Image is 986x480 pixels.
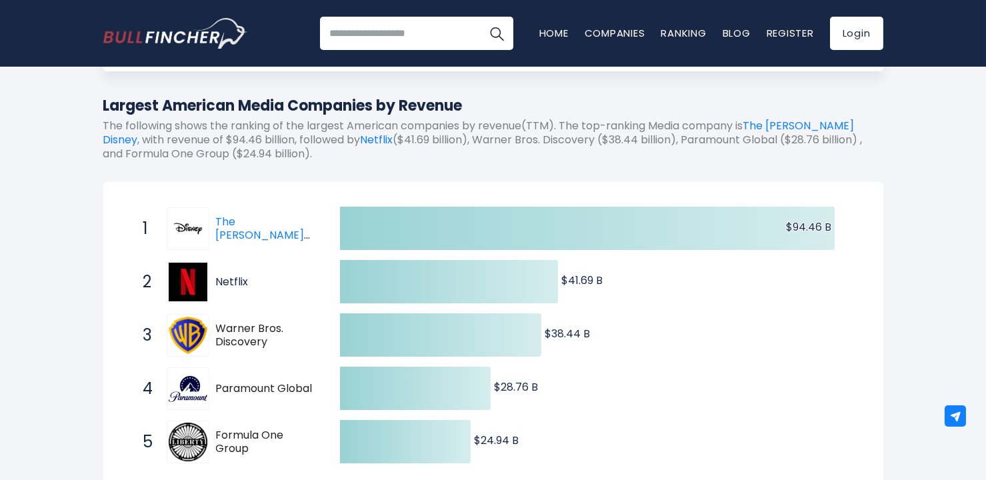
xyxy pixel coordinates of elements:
[103,18,247,49] img: Bullfincher logo
[169,423,207,461] img: Formula One Group
[169,209,207,248] img: The Walt Disney
[137,377,150,400] span: 4
[167,207,216,250] a: The Walt Disney
[561,273,603,288] text: $41.69 B
[137,431,150,453] span: 5
[767,26,814,40] a: Register
[103,118,855,147] a: The [PERSON_NAME] Disney
[216,322,317,350] span: Warner Bros. Discovery
[545,326,590,341] text: $38.44 B
[480,17,513,50] button: Search
[216,274,249,289] a: Netflix
[169,316,207,355] img: Warner Bros. Discovery
[723,26,751,40] a: Blog
[137,324,150,347] span: 3
[103,18,247,49] a: Go to homepage
[103,119,883,161] p: The following shows the ranking of the largest American companies by revenue(TTM). The top-rankin...
[167,261,216,303] a: Netflix
[474,433,519,448] text: $24.94 B
[103,95,883,117] h1: Largest American Media Companies by Revenue
[494,379,538,395] text: $28.76 B
[785,219,831,235] text: $94.46 B
[169,263,207,301] img: Netflix
[216,429,317,457] span: Formula One Group
[216,214,311,257] a: The [PERSON_NAME] Disney
[539,26,569,40] a: Home
[137,271,150,293] span: 2
[216,382,317,396] span: Paramount Global
[585,26,645,40] a: Companies
[169,376,207,403] img: Paramount Global
[361,132,393,147] a: Netflix
[830,17,883,50] a: Login
[137,217,150,240] span: 1
[661,26,707,40] a: Ranking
